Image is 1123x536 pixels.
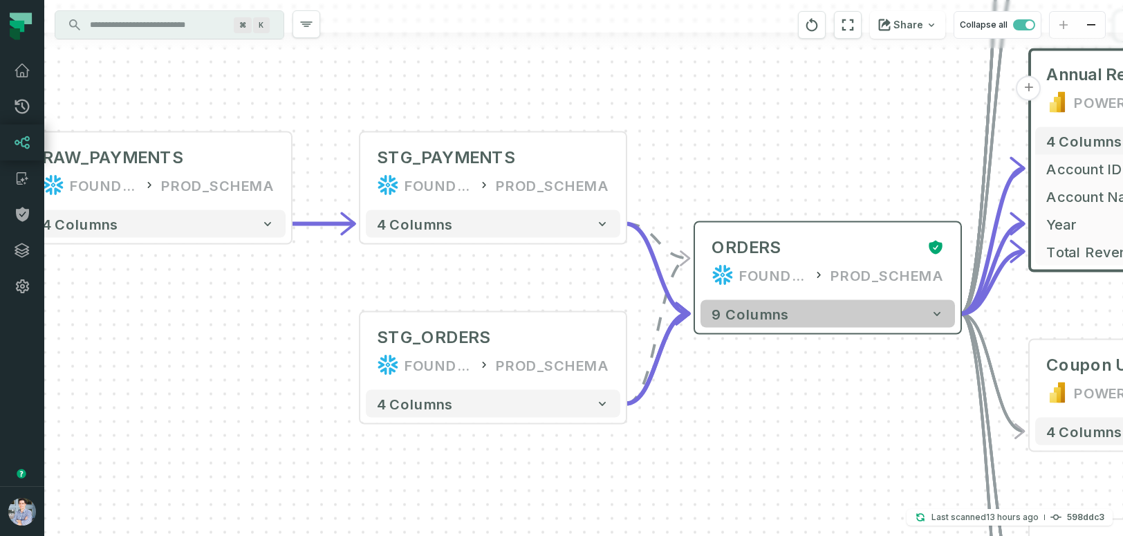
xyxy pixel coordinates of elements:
[377,396,453,412] span: 4 columns
[70,174,138,196] div: FOUNDATIONAL_DB
[626,313,689,403] g: Edge from 065ad36bfe8571d0d37ef1ec05f417fb to 0dd85c77dd217d0afb16c7d4fb3eff19
[1017,76,1041,101] button: +
[377,326,490,349] div: STG_ORDERS
[161,174,275,196] div: PROD_SCHEMA
[234,17,252,33] span: Press ⌘ + K to focus the search bar
[377,216,453,232] span: 4 columns
[907,509,1113,526] button: Last scanned[DATE] 9:22:35 PM598ddc3
[1046,423,1122,440] span: 4 columns
[626,223,689,258] g: Edge from c8867c613c347eb7857e509391c84b7d to 0dd85c77dd217d0afb16c7d4fb3eff19
[42,216,118,232] span: 4 columns
[922,239,944,256] div: Certified
[960,252,1024,314] g: Edge from 0dd85c77dd217d0afb16c7d4fb3eff19 to e27c983e92a3f40c9627bb0868be3032
[626,223,689,313] g: Edge from c8867c613c347eb7857e509391c84b7d to 0dd85c77dd217d0afb16c7d4fb3eff19
[739,264,807,286] div: FOUNDATIONAL_DB
[830,264,944,286] div: PROD_SCHEMA
[405,174,472,196] div: FOUNDATIONAL_DB
[377,147,515,169] div: STG_PAYMENTS
[931,510,1039,524] p: Last scanned
[954,11,1041,39] button: Collapse all
[712,237,781,259] div: ORDERS
[960,313,1024,431] g: Edge from 0dd85c77dd217d0afb16c7d4fb3eff19 to 9d59a788612dc060523a8f5939ba2e14
[960,169,1024,314] g: Edge from 0dd85c77dd217d0afb16c7d4fb3eff19 to e27c983e92a3f40c9627bb0868be3032
[405,354,472,376] div: FOUNDATIONAL_DB
[8,498,36,526] img: avatar of Alon Nafta
[870,11,945,39] button: Share
[496,174,609,196] div: PROD_SCHEMA
[1046,133,1122,149] span: 4 columns
[42,147,183,169] div: RAW_PAYMENTS
[1077,12,1105,39] button: zoom out
[986,512,1039,522] relative-time: Aug 31, 2025, 9:22 PM EDT
[253,17,270,33] span: Press ⌘ + K to focus the search bar
[1067,513,1104,521] h4: 598ddc3
[496,354,609,376] div: PROD_SCHEMA
[960,224,1024,314] g: Edge from 0dd85c77dd217d0afb16c7d4fb3eff19 to e27c983e92a3f40c9627bb0868be3032
[712,306,789,322] span: 9 columns
[15,468,28,480] div: Tooltip anchor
